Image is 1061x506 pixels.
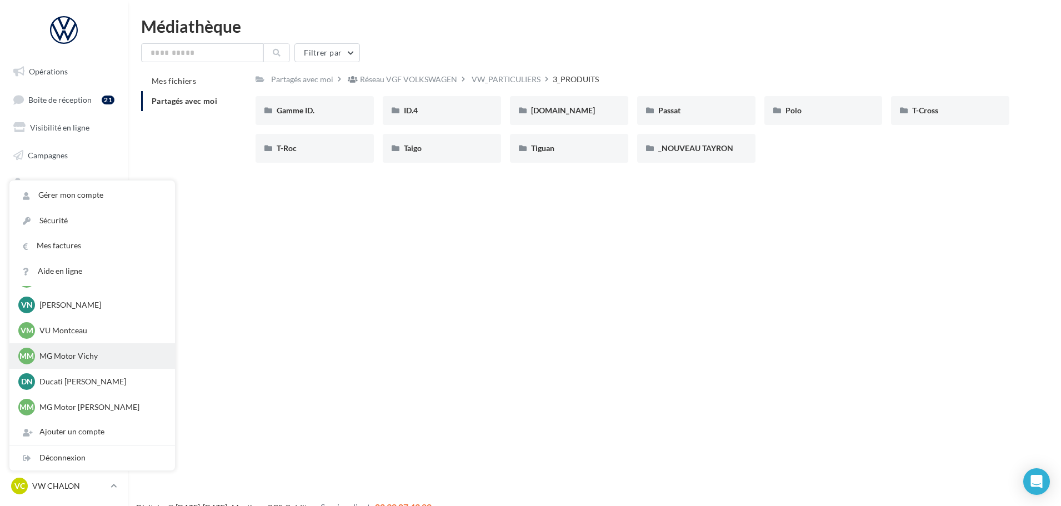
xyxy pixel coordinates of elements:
[912,106,938,115] span: T-Cross
[32,480,106,492] p: VW CHALON
[39,350,162,362] p: MG Motor Vichy
[39,299,162,310] p: [PERSON_NAME]
[658,106,680,115] span: Passat
[9,475,119,497] a: VC VW CHALON
[9,259,175,284] a: Aide en ligne
[9,233,175,258] a: Mes factures
[7,172,121,195] a: Contacts
[152,76,196,86] span: Mes fichiers
[28,151,68,160] span: Campagnes
[360,74,457,85] div: Réseau VGF VOLKSWAGEN
[19,402,34,413] span: MM
[7,88,121,112] a: Boîte de réception21
[531,106,595,115] span: [DOMAIN_NAME]
[39,376,162,387] p: Ducati [PERSON_NAME]
[1023,468,1050,495] div: Open Intercom Messenger
[28,94,92,104] span: Boîte de réception
[39,402,162,413] p: MG Motor [PERSON_NAME]
[277,143,297,153] span: T-Roc
[472,74,540,85] div: VW_PARTICULIERS
[9,445,175,470] div: Déconnexion
[277,106,314,115] span: Gamme ID.
[531,143,554,153] span: Tiguan
[553,74,599,85] div: 3_PRODUITS
[21,299,33,310] span: VN
[21,376,33,387] span: DN
[14,480,25,492] span: VC
[141,18,1048,34] div: Médiathèque
[29,67,68,76] span: Opérations
[9,419,175,444] div: Ajouter un compte
[7,116,121,139] a: Visibilité en ligne
[28,178,59,187] span: Contacts
[9,183,175,208] a: Gérer mon compte
[7,254,121,287] a: ASSETS PERSONNALISABLES
[19,350,34,362] span: MM
[271,74,333,85] div: Partagés avec moi
[7,144,121,167] a: Campagnes
[30,123,89,132] span: Visibilité en ligne
[7,60,121,83] a: Opérations
[294,43,360,62] button: Filtrer par
[39,325,162,336] p: VU Montceau
[404,106,418,115] span: ID.4
[7,199,121,222] a: Médiathèque
[152,96,217,106] span: Partagés avec moi
[9,208,175,233] a: Sécurité
[658,143,733,153] span: _NOUVEAU TAYRON
[785,106,802,115] span: Polo
[102,96,114,104] div: 21
[21,325,33,336] span: VM
[7,227,121,250] a: Calendrier
[404,143,422,153] span: Taigo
